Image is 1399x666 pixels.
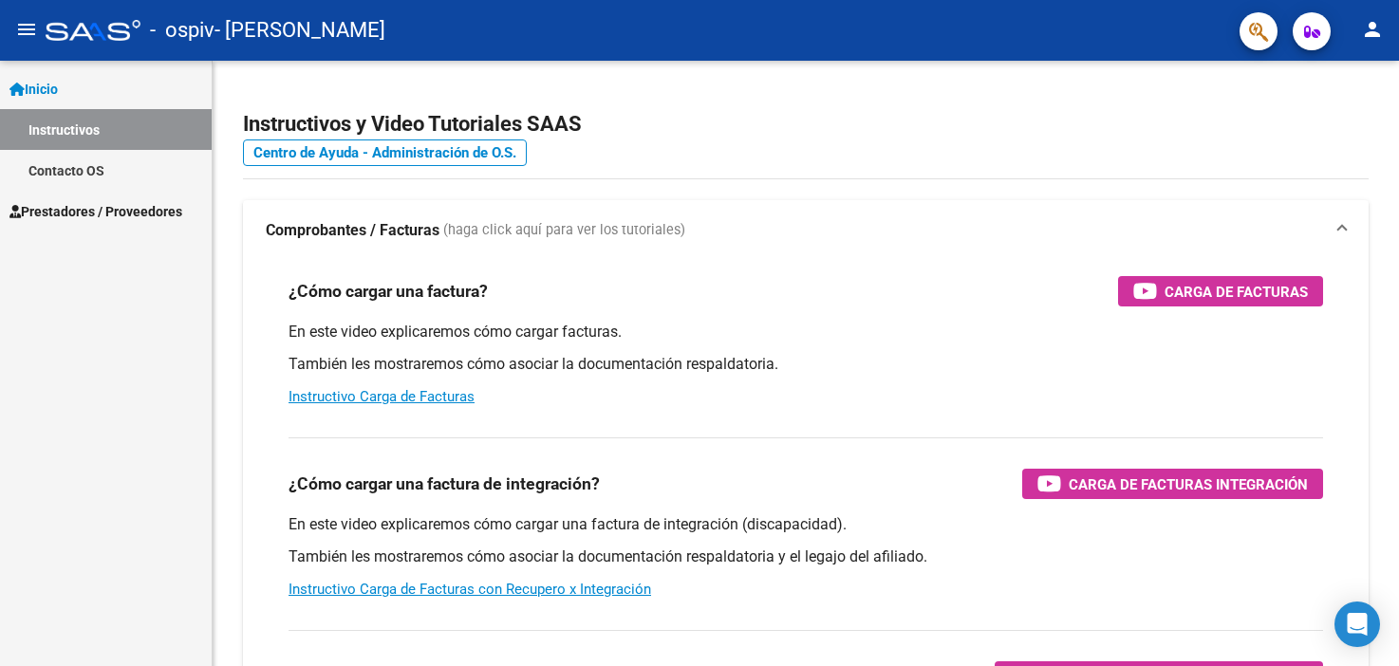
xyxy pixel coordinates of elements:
[1118,276,1323,306] button: Carga de Facturas
[289,278,488,305] h3: ¿Cómo cargar una factura?
[215,9,385,51] span: - [PERSON_NAME]
[289,514,1323,535] p: En este video explicaremos cómo cargar una factura de integración (discapacidad).
[1165,280,1308,304] span: Carga de Facturas
[1022,469,1323,499] button: Carga de Facturas Integración
[9,79,58,100] span: Inicio
[289,581,651,598] a: Instructivo Carga de Facturas con Recupero x Integración
[243,139,527,166] a: Centro de Ayuda - Administración de O.S.
[289,471,600,497] h3: ¿Cómo cargar una factura de integración?
[266,220,439,241] strong: Comprobantes / Facturas
[243,200,1369,261] mat-expansion-panel-header: Comprobantes / Facturas (haga click aquí para ver los tutoriales)
[289,354,1323,375] p: También les mostraremos cómo asociar la documentación respaldatoria.
[289,546,1323,567] p: También les mostraremos cómo asociar la documentación respaldatoria y el legajo del afiliado.
[15,18,38,41] mat-icon: menu
[289,388,475,405] a: Instructivo Carga de Facturas
[1361,18,1384,41] mat-icon: person
[443,220,685,241] span: (haga click aquí para ver los tutoriales)
[9,201,182,222] span: Prestadores / Proveedores
[243,106,1369,142] h2: Instructivos y Video Tutoriales SAAS
[1334,601,1380,647] div: Open Intercom Messenger
[289,322,1323,342] p: En este video explicaremos cómo cargar facturas.
[150,9,215,51] span: - ospiv
[1069,472,1308,496] span: Carga de Facturas Integración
